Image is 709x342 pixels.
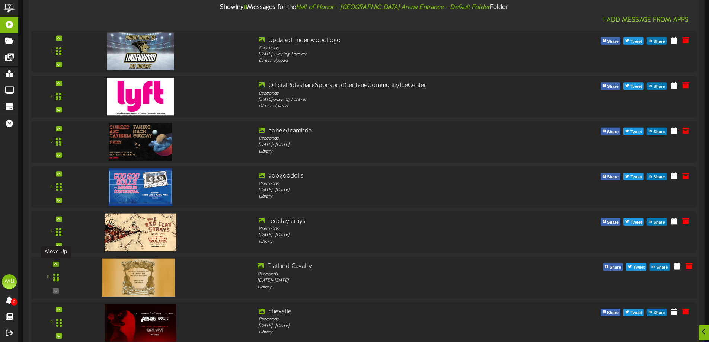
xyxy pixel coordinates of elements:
[109,123,172,160] img: a16be402-4e94-4704-94e7-24eb5e50ccc9.png
[11,298,17,306] span: 0
[107,32,174,70] img: 23f4f06a-4fe6-46f9-a2cd-507d0dba9592.png
[603,263,623,271] button: Share
[626,263,646,271] button: Tweet
[601,37,620,45] button: Share
[259,148,525,154] div: Library
[259,36,525,45] div: UpdatedLindenwoodLogo
[259,329,525,336] div: Library
[259,90,525,96] div: 8 seconds
[259,316,525,323] div: 8 seconds
[259,58,525,64] div: Direct Upload
[623,82,644,90] button: Tweet
[606,173,620,181] span: Share
[258,271,526,278] div: 8 seconds
[647,82,667,90] button: Share
[652,83,666,91] span: Share
[629,83,643,91] span: Tweet
[601,309,620,316] button: Share
[652,38,666,46] span: Share
[259,217,525,226] div: redclaystrays
[259,45,525,51] div: 8 seconds
[259,187,525,194] div: [DATE] - [DATE]
[109,168,172,206] img: 4cd08012-bf7a-4687-a8b4-f4cff7b8f823.png
[608,263,623,272] span: Share
[258,278,526,284] div: [DATE] - [DATE]
[259,103,525,109] div: Direct Upload
[258,284,526,291] div: Library
[47,274,49,281] div: 8
[647,128,667,135] button: Share
[601,82,620,90] button: Share
[259,142,525,148] div: [DATE] - [DATE]
[606,128,620,136] span: Share
[647,37,667,45] button: Share
[244,4,247,11] span: 8
[601,173,620,180] button: Share
[652,309,666,317] span: Share
[2,274,17,289] div: MB
[655,263,669,272] span: Share
[50,184,53,190] div: 6
[259,135,525,142] div: 8 seconds
[259,180,525,187] div: 8 seconds
[599,16,691,25] button: Add Message From Apps
[623,218,644,226] button: Tweet
[259,232,525,239] div: [DATE] - [DATE]
[259,239,525,245] div: Library
[259,96,525,103] div: [DATE] - Playing Forever
[259,308,525,316] div: chevelle
[259,172,525,180] div: googoodolls
[623,173,644,180] button: Tweet
[652,173,666,181] span: Share
[259,194,525,200] div: Library
[647,218,667,226] button: Share
[629,38,643,46] span: Tweet
[601,218,620,226] button: Share
[647,173,667,180] button: Share
[107,78,174,115] img: de1d6a43-da84-4b12-a5db-e80eb99d5dea.png
[601,128,620,135] button: Share
[647,309,667,316] button: Share
[606,38,620,46] span: Share
[629,309,643,317] span: Tweet
[606,309,620,317] span: Share
[259,81,525,90] div: OfficialRideshareSponsorofCenteneCommunityIceCenter
[259,323,525,329] div: [DATE] - [DATE]
[105,304,176,342] img: bb1c1a3b-2549-42fd-b54e-1a97b7741049.jpg
[102,259,175,297] img: 3bca39fb-2fbc-4ec6-bd61-77a1a11a0c88.jpg
[50,320,53,326] div: 9
[606,83,620,91] span: Share
[629,173,643,181] span: Tweet
[259,226,525,232] div: 8 seconds
[105,213,176,251] img: 8592362b-b1a7-4c43-831b-00632c7eded7.jpg
[632,263,646,272] span: Tweet
[650,263,670,271] button: Share
[652,128,666,136] span: Share
[623,37,644,45] button: Tweet
[623,128,644,135] button: Tweet
[259,127,525,135] div: coheedcambria
[629,218,643,227] span: Tweet
[606,218,620,227] span: Share
[296,4,490,11] i: Hall of Honor - [GEOGRAPHIC_DATA] Arena Entrance - Default Folder
[623,309,644,316] button: Tweet
[629,128,643,136] span: Tweet
[652,218,666,227] span: Share
[259,51,525,58] div: [DATE] - Playing Forever
[258,262,526,271] div: Flatland Cavalry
